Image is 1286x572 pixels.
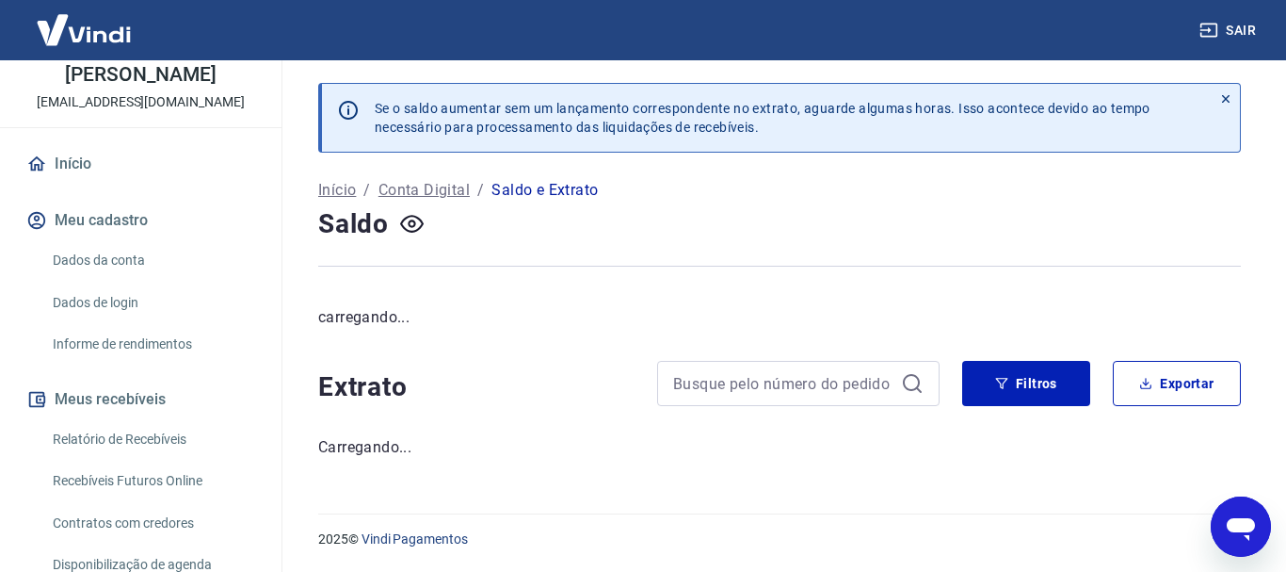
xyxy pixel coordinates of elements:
[45,241,259,280] a: Dados da conta
[45,325,259,364] a: Informe de rendimentos
[318,436,1241,459] p: Carregando...
[962,361,1090,406] button: Filtros
[318,205,389,243] h4: Saldo
[1211,497,1271,557] iframe: Botão para abrir a janela de mensagens
[363,179,370,202] p: /
[375,99,1150,137] p: Se o saldo aumentar sem um lançamento correspondente no extrato, aguarde algumas horas. Isso acon...
[673,369,893,398] input: Busque pelo número do pedido
[45,504,259,543] a: Contratos com credores
[45,420,259,459] a: Relatório de Recebíveis
[318,306,1241,329] p: carregando...
[23,143,259,185] a: Início
[45,284,259,322] a: Dados de login
[318,179,356,202] a: Início
[491,179,598,202] p: Saldo e Extrato
[378,179,470,202] a: Conta Digital
[65,65,216,85] p: [PERSON_NAME]
[318,530,1241,549] p: 2025 ©
[45,462,259,500] a: Recebíveis Futuros Online
[318,368,635,406] h4: Extrato
[362,531,468,547] a: Vindi Pagamentos
[477,179,484,202] p: /
[23,200,259,241] button: Meu cadastro
[37,92,245,112] p: [EMAIL_ADDRESS][DOMAIN_NAME]
[1113,361,1241,406] button: Exportar
[23,379,259,420] button: Meus recebíveis
[23,1,145,58] img: Vindi
[1196,13,1263,48] button: Sair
